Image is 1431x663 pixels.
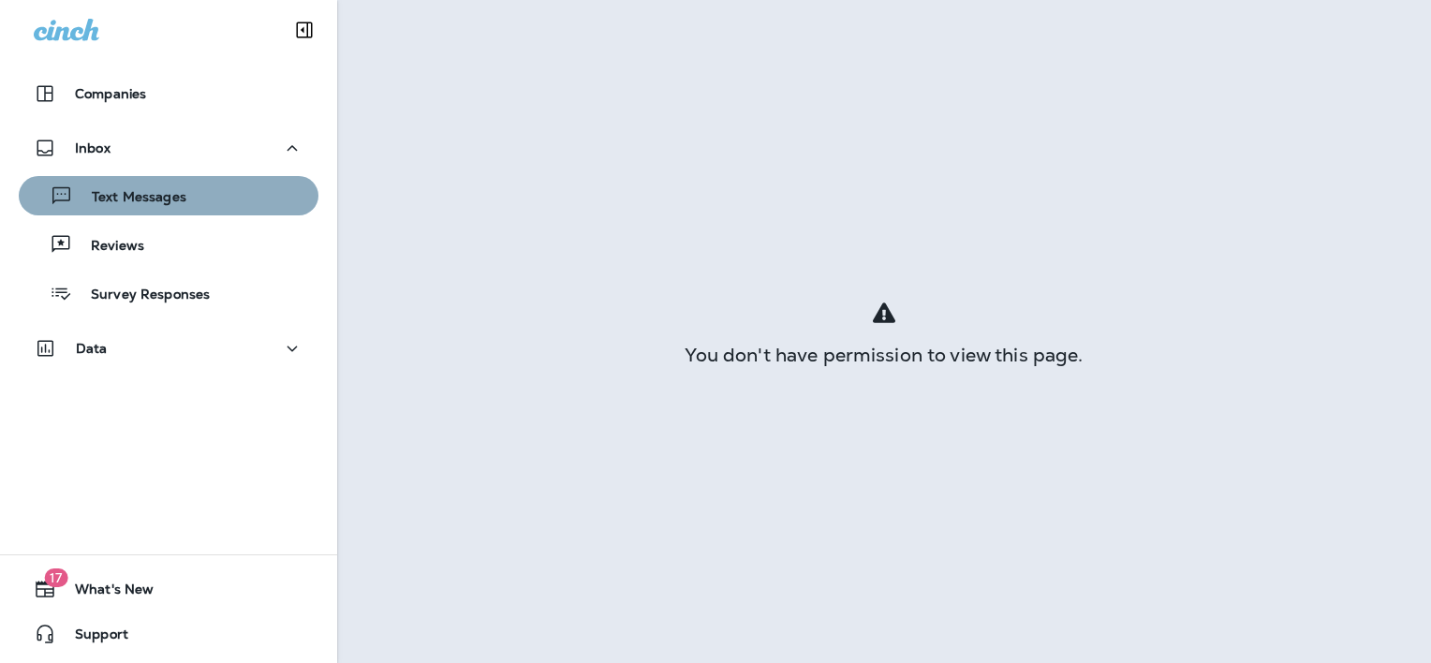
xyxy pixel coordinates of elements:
button: Text Messages [19,176,318,215]
span: 17 [44,568,67,587]
p: Survey Responses [72,287,210,304]
p: Text Messages [73,189,186,207]
p: Reviews [72,238,144,256]
button: Collapse Sidebar [278,11,331,49]
button: Survey Responses [19,273,318,313]
button: Data [19,330,318,367]
span: Support [56,626,128,649]
div: You don't have permission to view this page. [337,347,1431,362]
button: Reviews [19,225,318,264]
p: Companies [75,86,146,101]
span: What's New [56,582,154,604]
button: Companies [19,75,318,112]
p: Data [76,341,108,356]
button: 17What's New [19,570,318,608]
button: Support [19,615,318,653]
button: Inbox [19,129,318,167]
p: Inbox [75,140,111,155]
